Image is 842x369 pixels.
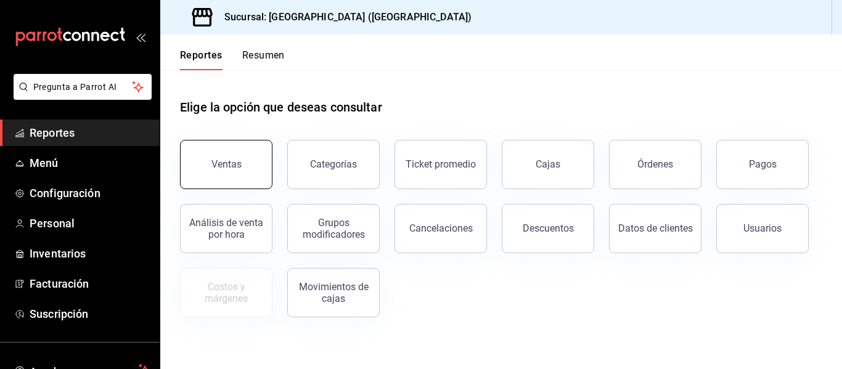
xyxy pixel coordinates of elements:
[30,155,150,171] span: Menú
[749,158,777,170] div: Pagos
[180,140,272,189] button: Ventas
[409,222,473,234] div: Cancelaciones
[295,281,372,304] div: Movimientos de cajas
[287,204,380,253] button: Grupos modificadores
[180,204,272,253] button: Análisis de venta por hora
[215,10,472,25] h3: Sucursal: [GEOGRAPHIC_DATA] ([GEOGRAPHIC_DATA])
[406,158,476,170] div: Ticket promedio
[180,268,272,317] button: Contrata inventarios para ver este reporte
[14,74,152,100] button: Pregunta a Parrot AI
[211,158,242,170] div: Ventas
[30,245,150,262] span: Inventarios
[295,217,372,240] div: Grupos modificadores
[637,158,673,170] div: Órdenes
[716,204,809,253] button: Usuarios
[310,158,357,170] div: Categorías
[9,89,152,102] a: Pregunta a Parrot AI
[30,124,150,141] span: Reportes
[30,185,150,201] span: Configuración
[180,49,285,70] div: navigation tabs
[136,32,145,42] button: open_drawer_menu
[523,222,574,234] div: Descuentos
[536,158,560,170] div: Cajas
[618,222,693,234] div: Datos de clientes
[30,215,150,232] span: Personal
[180,49,223,70] button: Reportes
[180,98,382,116] h1: Elige la opción que deseas consultar
[502,204,594,253] button: Descuentos
[716,140,809,189] button: Pagos
[188,281,264,304] div: Costos y márgenes
[743,222,782,234] div: Usuarios
[287,140,380,189] button: Categorías
[188,217,264,240] div: Análisis de venta por hora
[609,204,701,253] button: Datos de clientes
[394,140,487,189] button: Ticket promedio
[287,268,380,317] button: Movimientos de cajas
[609,140,701,189] button: Órdenes
[502,140,594,189] button: Cajas
[30,275,150,292] span: Facturación
[33,81,133,94] span: Pregunta a Parrot AI
[394,204,487,253] button: Cancelaciones
[30,306,150,322] span: Suscripción
[242,49,285,70] button: Resumen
